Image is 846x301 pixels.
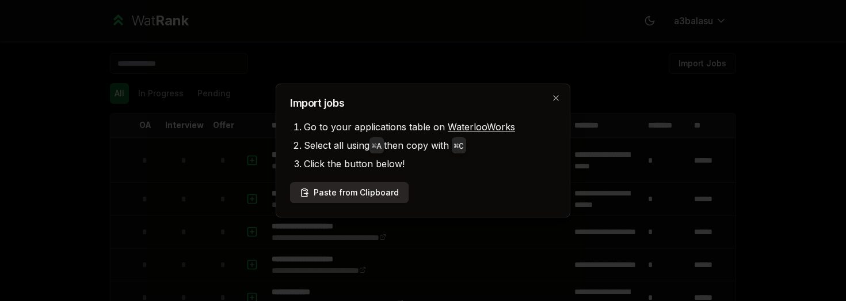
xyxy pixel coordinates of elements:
a: WaterlooWorks [448,121,515,133]
li: Go to your applications table on [304,118,556,136]
button: Paste from Clipboard [290,182,409,203]
li: Click the button below! [304,155,556,173]
li: Select all using then copy with [304,136,556,155]
code: ⌘ A [372,142,382,151]
h2: Import jobs [290,98,556,108]
code: ⌘ C [454,142,464,151]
